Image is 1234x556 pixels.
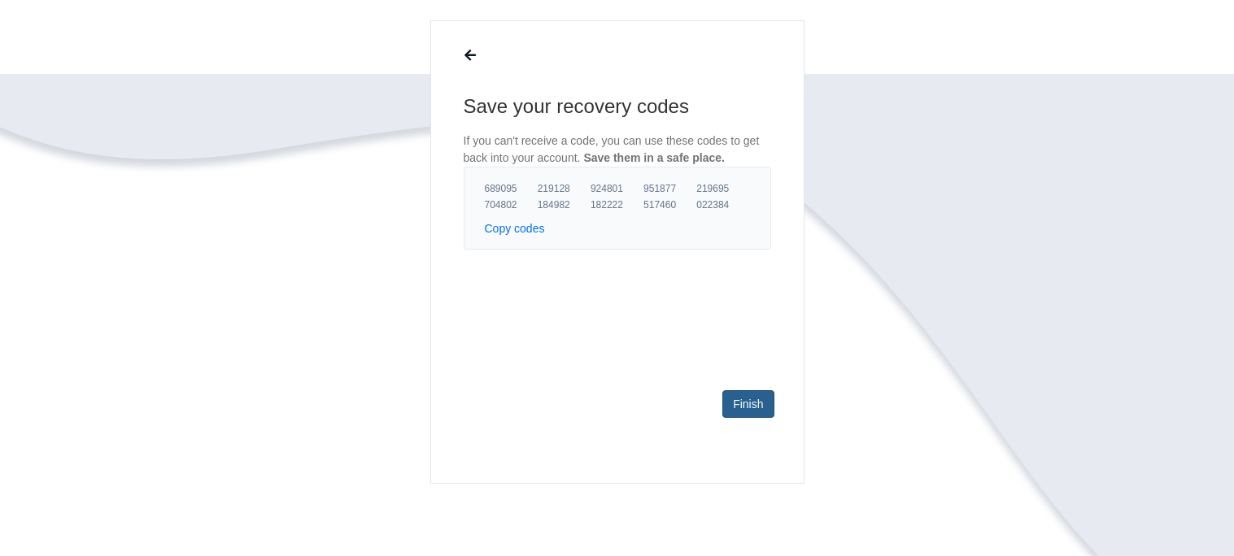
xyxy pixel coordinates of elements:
span: 924801 [591,182,643,195]
span: 689095 [485,182,538,195]
span: 182222 [591,198,643,211]
p: If you can't receive a code, you can use these codes to get back into your account. [464,132,771,167]
a: Finish [722,390,774,418]
span: 517460 [643,198,696,211]
span: 184982 [538,198,591,211]
span: 704802 [485,198,538,211]
span: Save them in a safe place. [583,151,725,164]
span: 022384 [696,198,749,211]
span: 219695 [696,182,749,195]
h1: Save your recovery codes [464,93,771,119]
span: 219128 [538,182,591,195]
button: Copy codes [485,220,545,237]
span: 951877 [643,182,696,195]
